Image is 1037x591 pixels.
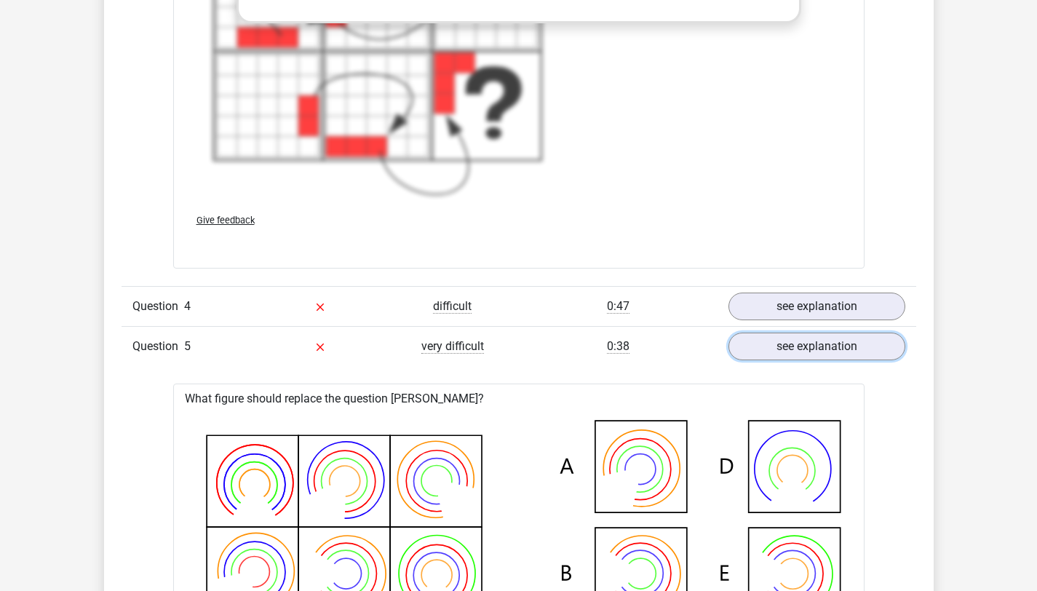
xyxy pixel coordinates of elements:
span: very difficult [421,339,484,354]
a: see explanation [728,333,905,360]
span: 5 [184,339,191,353]
a: see explanation [728,293,905,320]
span: 4 [184,299,191,313]
span: Give feedback [196,215,255,226]
span: 0:38 [607,339,629,354]
span: Question [132,298,184,315]
span: Question [132,338,184,355]
span: difficult [433,299,472,314]
span: 0:47 [607,299,629,314]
